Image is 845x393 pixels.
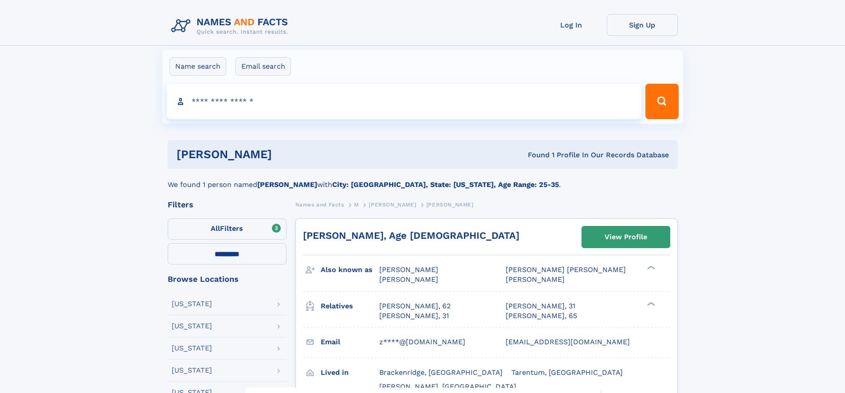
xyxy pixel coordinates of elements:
[379,382,516,391] span: [PERSON_NAME], [GEOGRAPHIC_DATA]
[645,84,678,119] button: Search Button
[168,218,287,240] label: Filters
[379,311,449,321] a: [PERSON_NAME], 31
[332,180,559,189] b: City: [GEOGRAPHIC_DATA], State: [US_STATE], Age Range: 25-35
[506,275,565,284] span: [PERSON_NAME]
[506,265,626,274] span: [PERSON_NAME] [PERSON_NAME]
[295,199,344,210] a: Names and Facts
[379,301,451,311] a: [PERSON_NAME], 62
[321,262,379,277] h3: Also known as
[379,275,438,284] span: [PERSON_NAME]
[177,149,400,160] h1: [PERSON_NAME]
[168,275,287,283] div: Browse Locations
[506,301,575,311] a: [PERSON_NAME], 31
[211,224,220,233] span: All
[172,323,212,330] div: [US_STATE]
[536,14,607,36] a: Log In
[400,150,669,160] div: Found 1 Profile In Our Records Database
[379,368,503,377] span: Brackenridge, [GEOGRAPHIC_DATA]
[168,201,287,209] div: Filters
[369,199,416,210] a: [PERSON_NAME]
[605,227,647,247] div: View Profile
[354,202,359,208] span: M
[426,202,474,208] span: [PERSON_NAME]
[582,226,670,248] a: View Profile
[506,311,577,321] a: [PERSON_NAME], 65
[168,14,295,38] img: Logo Names and Facts
[354,199,359,210] a: M
[236,57,291,76] label: Email search
[321,335,379,350] h3: Email
[172,345,212,352] div: [US_STATE]
[172,367,212,374] div: [US_STATE]
[169,57,226,76] label: Name search
[369,202,416,208] span: [PERSON_NAME]
[379,265,438,274] span: [PERSON_NAME]
[168,169,678,190] div: We found 1 person named with .
[645,265,656,271] div: ❯
[257,180,317,189] b: [PERSON_NAME]
[321,299,379,314] h3: Relatives
[321,365,379,380] h3: Lived in
[167,84,642,119] input: search input
[607,14,678,36] a: Sign Up
[506,338,630,346] span: [EMAIL_ADDRESS][DOMAIN_NAME]
[645,301,656,307] div: ❯
[172,300,212,307] div: [US_STATE]
[303,230,519,241] a: [PERSON_NAME], Age [DEMOGRAPHIC_DATA]
[511,368,623,377] span: Tarentum, [GEOGRAPHIC_DATA]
